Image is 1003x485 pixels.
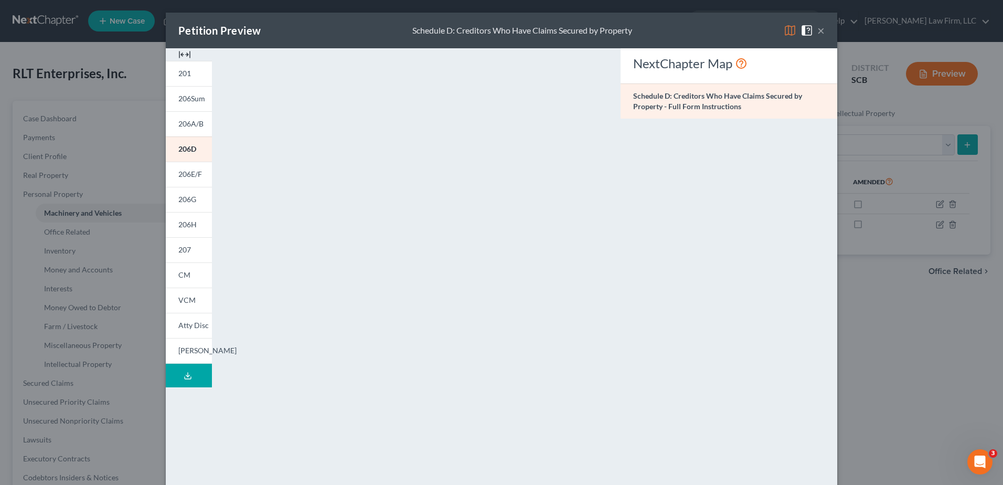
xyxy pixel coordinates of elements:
a: Atty Disc [166,313,212,338]
span: VCM [178,296,196,304]
span: [PERSON_NAME] [178,346,237,355]
span: Atty Disc [178,321,209,330]
a: VCM [166,288,212,313]
a: CM [166,262,212,288]
a: 206H [166,212,212,237]
a: 206D [166,136,212,162]
span: CM [178,270,190,279]
strong: Schedule D: Creditors Who Have Claims Secured by Property - Full Form Instructions [633,91,802,111]
div: Petition Preview [178,23,261,38]
button: × [817,24,825,37]
a: 206A/B [166,111,212,136]
a: [PERSON_NAME] [166,338,212,364]
a: 206E/F [166,162,212,187]
div: Schedule D: Creditors Who Have Claims Secured by Property [412,25,632,37]
span: 206A/B [178,119,204,128]
a: 206G [166,187,212,212]
a: 206Sum [166,86,212,111]
img: map-eea8200ae884c6f1103ae1953ef3d486a96c86aabb227e865a55264e3737af1f.svg [784,24,796,37]
span: 206H [178,220,197,229]
span: 201 [178,69,191,78]
span: 206G [178,195,196,204]
a: 201 [166,61,212,86]
span: 3 [989,449,997,458]
span: 206D [178,144,196,153]
div: NextChapter Map [633,55,825,72]
iframe: Intercom live chat [967,449,993,475]
span: 206E/F [178,170,202,178]
span: 207 [178,245,191,254]
img: expand-e0f6d898513216a626fdd78e52531dac95497ffd26381d4c15ee2fc46db09dca.svg [178,48,191,61]
span: 206Sum [178,94,205,103]
a: 207 [166,237,212,262]
img: help-close-5ba153eb36485ed6c1ea00a893f15db1cb9b99d6cae46e1a8edb6c62d00a1a76.svg [801,24,813,37]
